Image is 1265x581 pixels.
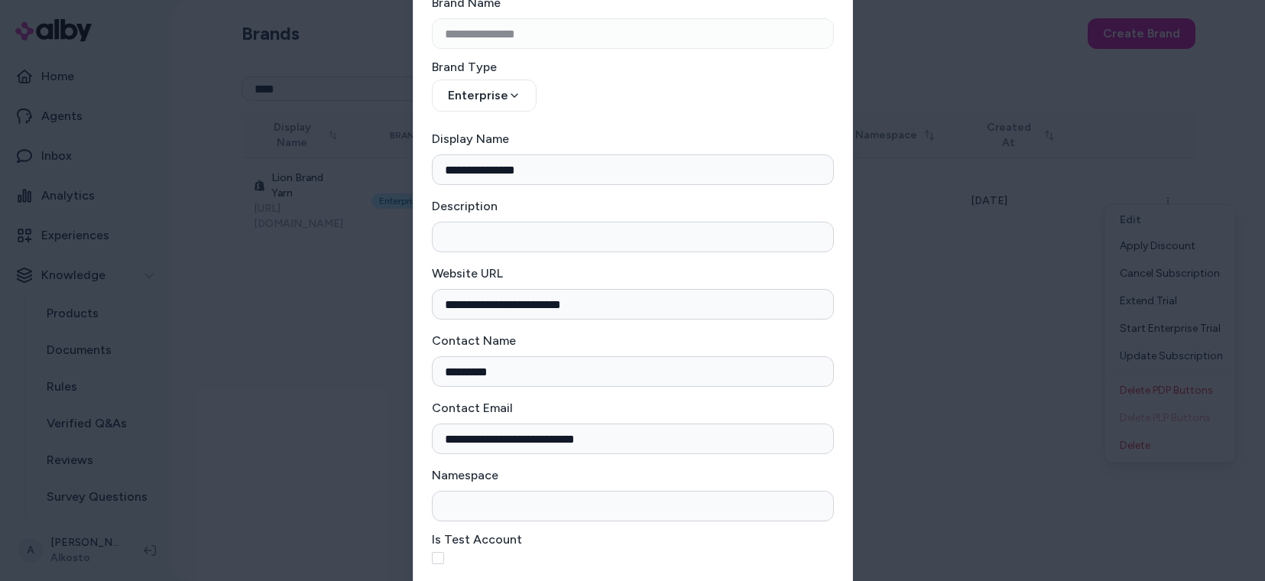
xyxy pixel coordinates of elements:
label: Contact Name [432,333,516,348]
button: Enterprise [432,80,537,112]
label: Namespace [432,468,498,482]
label: Description [432,199,498,213]
label: Website URL [432,266,503,281]
label: Brand Type [432,61,834,73]
label: Display Name [432,131,509,146]
label: Contact Email [432,401,513,415]
label: Is Test Account [432,534,834,546]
